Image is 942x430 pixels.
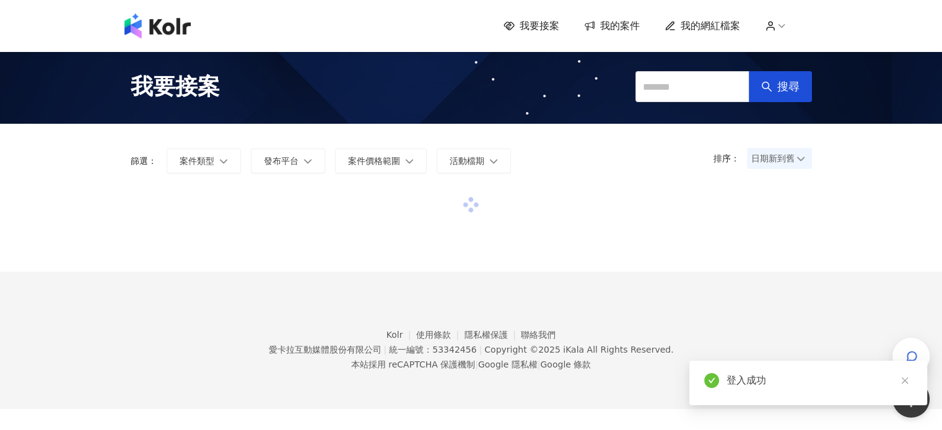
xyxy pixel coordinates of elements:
div: 愛卡拉互動媒體股份有限公司 [268,345,381,355]
a: Kolr [386,330,416,340]
span: 日期新到舊 [751,149,808,168]
button: 案件類型 [167,148,241,173]
button: 搜尋 [749,71,812,102]
span: 本站採用 reCAPTCHA 保護機制 [351,357,591,372]
a: Google 條款 [540,359,591,369]
span: 活動檔期 [450,156,484,166]
span: search [761,81,772,92]
a: 隱私權保護 [464,330,521,340]
button: 活動檔期 [437,148,511,173]
span: close [901,376,909,385]
span: 我的案件 [600,19,640,33]
span: 我的網紅檔案 [681,19,740,33]
a: Google 隱私權 [478,359,538,369]
div: Copyright © 2025 All Rights Reserved. [484,345,673,355]
span: | [538,359,541,369]
a: 我要接案 [504,19,559,33]
p: 排序： [713,153,747,163]
span: 案件類型 [180,156,214,166]
span: 我要接案 [520,19,559,33]
span: | [479,345,482,355]
span: | [475,359,478,369]
div: 登入成功 [726,373,912,388]
span: | [383,345,386,355]
button: 發布平台 [251,148,325,173]
span: 我要接案 [131,71,220,102]
a: 我的案件 [584,19,640,33]
div: 統一編號：53342456 [389,345,476,355]
span: 發布平台 [264,156,299,166]
p: 篩選： [131,156,157,166]
a: 聯絡我們 [521,330,556,340]
a: 使用條款 [416,330,464,340]
span: 案件價格範圍 [348,156,400,166]
span: 搜尋 [777,80,800,93]
a: iKala [563,345,584,355]
img: logo [124,14,191,38]
span: check-circle [704,373,719,388]
button: 案件價格範圍 [335,148,427,173]
a: 我的網紅檔案 [665,19,740,33]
